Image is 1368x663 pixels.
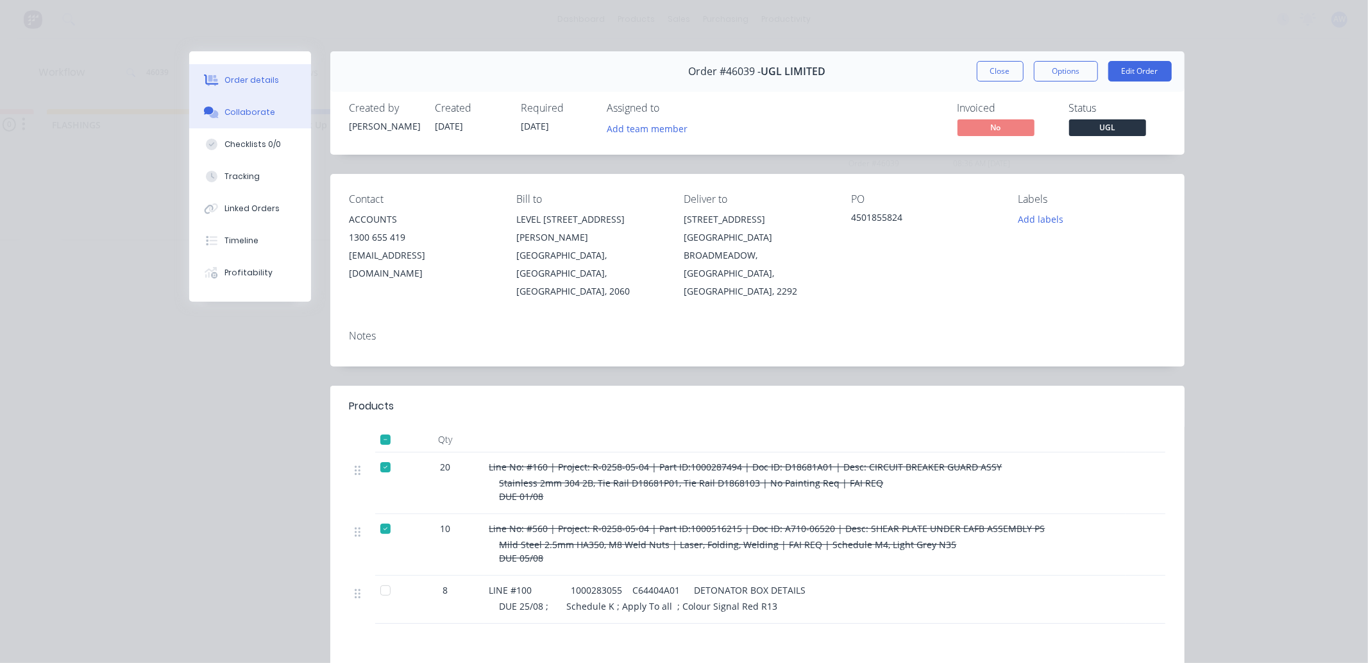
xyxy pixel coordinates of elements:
div: Status [1069,102,1165,114]
span: 20 [441,460,451,474]
div: Order details [224,74,279,86]
div: Checklists 0/0 [224,139,281,150]
button: Profitability [189,257,311,289]
div: Bill to [516,193,663,205]
span: LINE #100 1000283055 C64404A01 DETONATOR BOX DETAILS [489,584,806,596]
span: Stainless 2mm 304 2B, Tie Rail D18681P01, Tie Rail D1868103 | No Painting Req | FAI REQ DUE 01/08 [500,477,884,503]
span: 10 [441,522,451,535]
div: Invoiced [958,102,1054,114]
span: DUE 25/08 ; Schedule K ; Apply To all ; Colour Signal Red R13 [500,600,778,612]
span: 8 [443,583,448,597]
div: Collaborate [224,107,275,118]
span: [DATE] [521,120,550,132]
div: Linked Orders [224,203,280,214]
div: Profitability [224,267,273,279]
button: Add labels [1011,211,1070,228]
div: Created by [350,102,420,114]
div: Deliver to [684,193,831,205]
div: LEVEL [STREET_ADDRESS][PERSON_NAME] [516,211,663,246]
button: Close [977,61,1024,82]
div: [EMAIL_ADDRESS][DOMAIN_NAME] [350,246,496,282]
div: Notes [350,330,1165,342]
button: Options [1034,61,1098,82]
span: Line No: #560 | Project: R-0258-05-04 | Part ID:1000516215 | Doc ID: A710-06520 | Desc: SHEAR PLA... [489,522,1045,535]
div: BROADMEADOW, [GEOGRAPHIC_DATA], [GEOGRAPHIC_DATA], 2292 [684,246,831,300]
button: Tracking [189,160,311,193]
button: UGL [1069,119,1146,139]
button: Collaborate [189,96,311,128]
span: [DATE] [435,120,464,132]
span: No [958,119,1034,135]
div: Tracking [224,171,260,182]
span: Line No: #160 | Project: R-0258-05-04 | Part ID:1000287494 | Doc ID: D18681A01 | Desc: CIRCUIT BR... [489,461,1002,473]
div: Created [435,102,506,114]
div: [STREET_ADDRESS][GEOGRAPHIC_DATA] [684,211,831,246]
div: 4501855824 [851,211,998,228]
div: Contact [350,193,496,205]
span: UGL [1069,119,1146,135]
div: Labels [1018,193,1165,205]
span: Order #46039 - [689,65,761,78]
button: Timeline [189,225,311,257]
button: Order details [189,64,311,96]
div: Products [350,399,394,414]
div: ACCOUNTS1300 655 419[EMAIL_ADDRESS][DOMAIN_NAME] [350,211,496,282]
div: 1300 655 419 [350,228,496,246]
button: Linked Orders [189,193,311,225]
div: [GEOGRAPHIC_DATA], [GEOGRAPHIC_DATA], [GEOGRAPHIC_DATA], 2060 [516,246,663,300]
button: Add team member [607,119,695,137]
div: Assigned to [607,102,736,114]
button: Add team member [600,119,694,137]
div: Required [521,102,592,114]
div: LEVEL [STREET_ADDRESS][PERSON_NAME][GEOGRAPHIC_DATA], [GEOGRAPHIC_DATA], [GEOGRAPHIC_DATA], 2060 [516,211,663,300]
div: ACCOUNTS [350,211,496,228]
button: Edit Order [1108,61,1172,82]
div: Timeline [224,235,258,246]
div: [PERSON_NAME] [350,119,420,133]
div: [STREET_ADDRESS][GEOGRAPHIC_DATA]BROADMEADOW, [GEOGRAPHIC_DATA], [GEOGRAPHIC_DATA], 2292 [684,211,831,300]
span: UGL LIMITED [761,65,826,78]
span: Mild Steel 2.5mm HA350, M8 Weld Nuts | Laser, Folding, Welding | FAI REQ | Schedule M4, Light Gre... [500,538,957,564]
button: Checklists 0/0 [189,128,311,160]
div: Qty [407,427,484,452]
div: PO [851,193,998,205]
